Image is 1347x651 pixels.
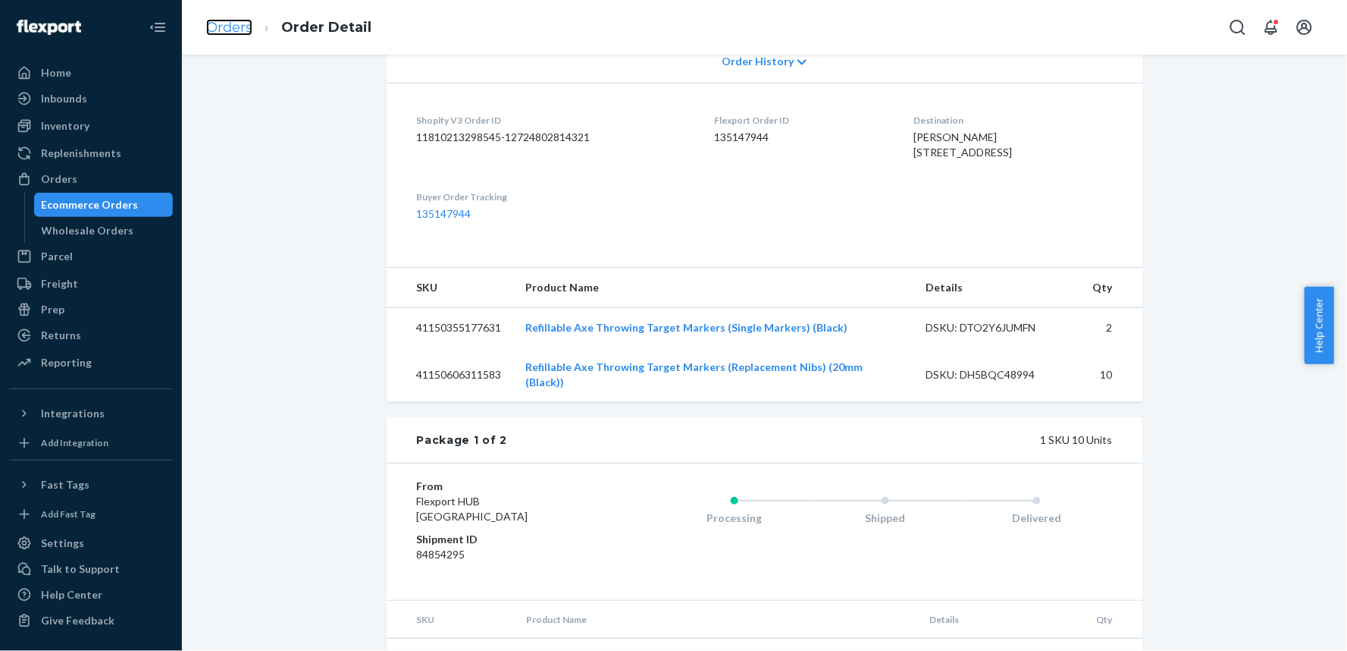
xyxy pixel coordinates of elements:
dt: From [417,479,598,494]
a: Add Integration [9,432,173,454]
button: Integrations [9,401,173,426]
a: Orders [206,19,252,36]
a: Wholesale Orders [34,219,174,243]
td: 10 [1081,348,1143,402]
div: Add Fast Tag [41,508,96,520]
div: Home [41,65,71,80]
div: Freight [41,276,78,291]
div: Replenishments [41,146,121,161]
th: Qty [1084,601,1142,639]
td: 2 [1081,308,1143,348]
a: Ecommerce Orders [34,193,174,217]
ol: breadcrumbs [194,5,384,50]
div: Give Feedback [41,613,114,628]
a: Settings [9,531,173,555]
a: Orders [9,167,173,191]
a: Refillable Axe Throwing Target Markers (Replacement Nibs) (20mm (Black)) [526,360,863,388]
dd: 11810213298545-12724802814321 [417,130,691,145]
dt: Destination [914,114,1113,127]
div: Fast Tags [41,477,89,492]
th: Product Name [514,601,918,639]
div: Settings [41,536,84,551]
a: Prep [9,297,173,322]
th: Product Name [514,268,914,308]
a: Inbounds [9,86,173,111]
div: Inventory [41,118,89,134]
a: Refillable Axe Throwing Target Markers (Single Markers) (Black) [526,321,848,334]
div: Talk to Support [41,561,120,577]
button: Close Navigation [143,12,173,42]
dt: Shopify V3 Order ID [417,114,691,127]
th: SKU [387,601,515,639]
a: Parcel [9,244,173,269]
dt: Shipment ID [417,532,598,547]
a: Home [9,61,173,85]
dd: 135147944 [715,130,890,145]
img: Flexport logo [17,20,81,35]
button: Give Feedback [9,609,173,633]
div: DSKU: DH5BQC48994 [926,367,1069,382]
a: Order Detail [281,19,371,36]
dt: Buyer Order Tracking [417,190,691,203]
a: Replenishments [9,141,173,165]
button: Open notifications [1256,12,1286,42]
a: Help Center [9,583,173,607]
div: Ecommerce Orders [42,197,139,212]
span: Order History [722,54,794,69]
div: Returns [41,328,81,343]
div: Processing [659,511,810,526]
td: 41150606311583 [387,348,514,402]
button: Fast Tags [9,473,173,497]
a: Add Fast Tag [9,503,173,525]
button: Help Center [1305,287,1334,364]
div: Inbounds [41,91,87,106]
a: Freight [9,272,173,296]
div: Wholesale Orders [42,223,134,238]
dd: 84854295 [417,547,598,562]
a: Talk to Support [9,557,173,581]
a: Inventory [9,114,173,138]
div: Add Integration [41,436,108,449]
button: Open account menu [1289,12,1320,42]
div: Parcel [41,249,73,264]
th: SKU [387,268,514,308]
th: Details [918,601,1085,639]
th: Details [914,268,1081,308]
div: Help Center [41,587,102,602]
div: Shipped [810,511,961,526]
div: Prep [41,302,64,317]
dt: Flexport Order ID [715,114,890,127]
div: Reporting [41,355,92,370]
div: Orders [41,171,77,187]
td: 41150355177631 [387,308,514,348]
th: Qty [1081,268,1143,308]
div: Package 1 of 2 [417,432,508,448]
div: 1 SKU 10 Units [507,432,1112,448]
div: Integrations [41,406,105,421]
div: DSKU: DTO2Y6JUMFN [926,320,1069,335]
a: Reporting [9,351,173,375]
span: Flexport HUB [GEOGRAPHIC_DATA] [417,495,528,523]
a: 135147944 [417,207,471,220]
button: Open Search Box [1223,12,1253,42]
div: Delivered [961,511,1113,526]
a: Returns [9,323,173,348]
span: [PERSON_NAME] [STREET_ADDRESS] [914,131,1013,159]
